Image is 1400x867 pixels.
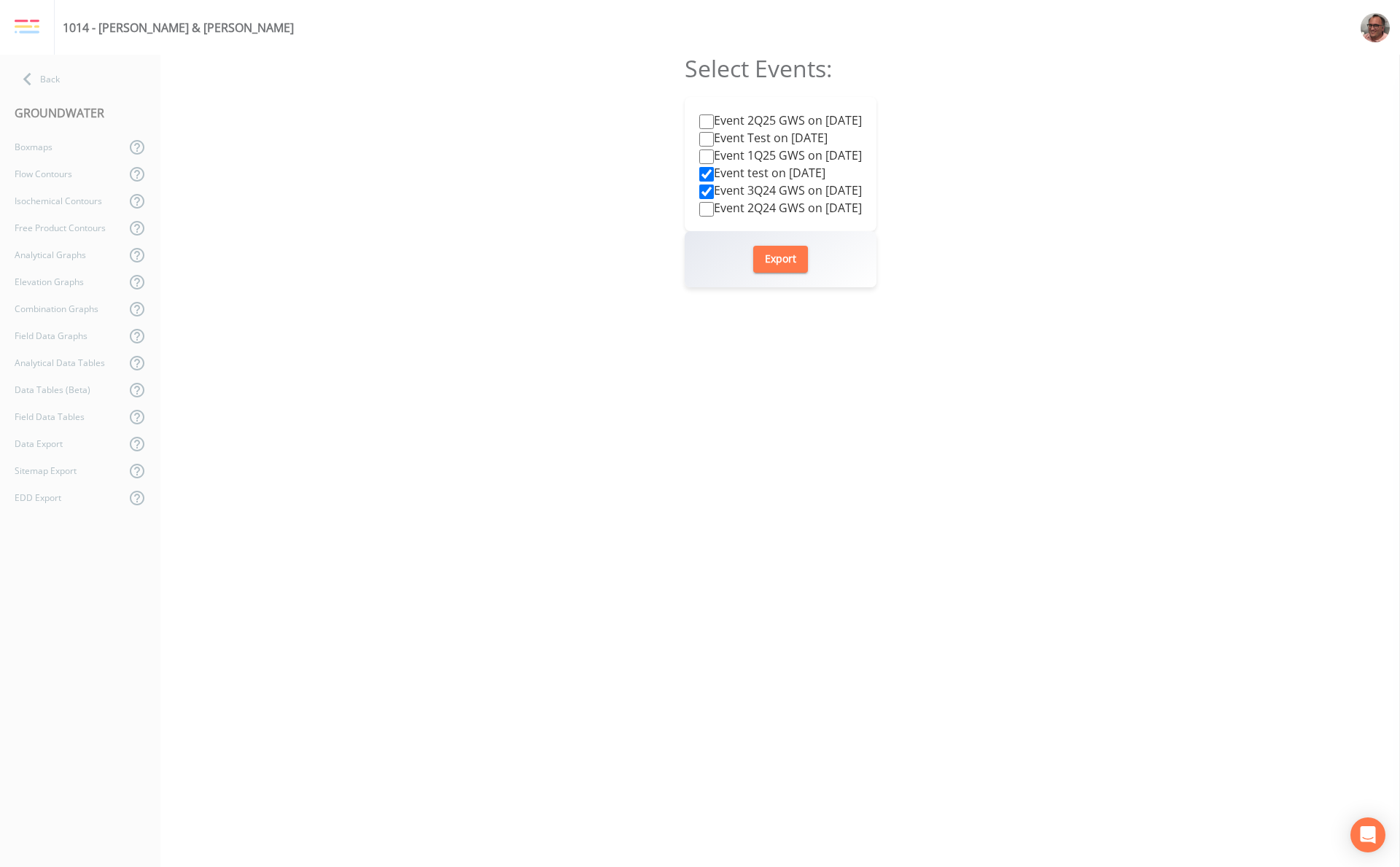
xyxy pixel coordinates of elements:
input: Event Test on [DATE] [699,132,714,147]
img: e2d790fa78825a4bb76dcb6ab311d44c [1361,13,1390,42]
label: Event 2Q25 GWS on [DATE] [699,112,862,129]
h2: Select Events: [685,55,876,82]
label: Event 3Q24 GWS on [DATE] [699,182,862,199]
img: logo [15,19,39,35]
label: Event 1Q25 GWS on [DATE] [699,147,862,164]
input: Event 2Q25 GWS on [DATE] [699,114,714,129]
label: Event Test on [DATE] [699,129,828,147]
label: Event test on [DATE] [699,164,825,182]
input: Event 1Q25 GWS on [DATE] [699,149,714,164]
div: Open Intercom Messenger [1350,817,1385,852]
div: 1014 - [PERSON_NAME] & [PERSON_NAME] [63,19,294,36]
input: Event test on [DATE] [699,167,714,182]
label: Event 2Q24 GWS on [DATE] [699,199,862,217]
input: Event 2Q24 GWS on [DATE] [699,202,714,217]
input: Event 3Q24 GWS on [DATE] [699,184,714,199]
button: Export [753,246,808,273]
